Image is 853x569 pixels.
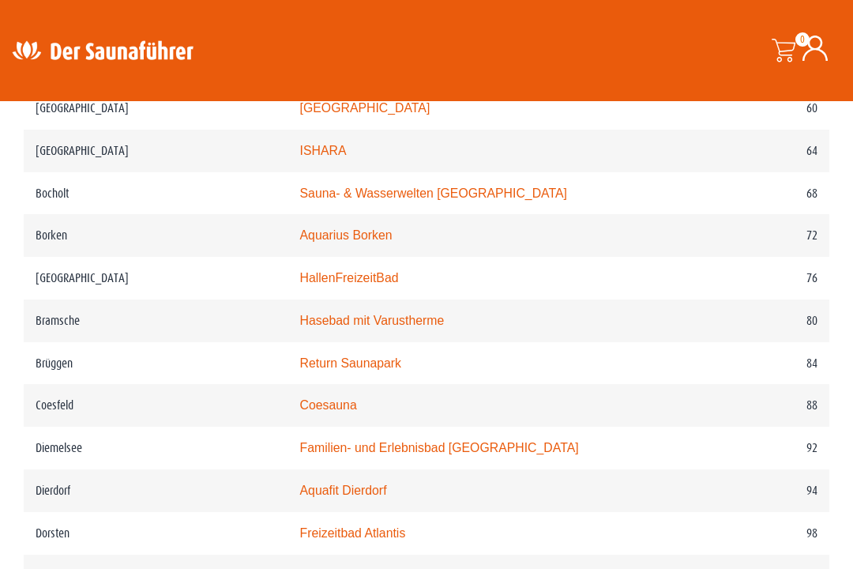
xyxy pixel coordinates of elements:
[300,228,393,242] a: Aquarius Borken
[24,300,288,342] td: Bramsche
[300,144,347,157] a: ISHARA
[300,101,430,115] a: [GEOGRAPHIC_DATA]
[300,441,579,454] a: Familien- und Erlebnisbad [GEOGRAPHIC_DATA]
[300,398,357,412] a: Coesauna
[685,469,829,512] td: 94
[685,427,829,469] td: 92
[300,314,445,327] a: Hasebad mit Varustherme
[685,130,829,172] td: 64
[685,512,829,555] td: 98
[300,356,401,370] a: Return Saunapark
[24,257,288,300] td: [GEOGRAPHIC_DATA]
[795,32,810,47] span: 0
[685,342,829,385] td: 84
[685,384,829,427] td: 88
[300,484,387,497] a: Aquafit Dierdorf
[24,130,288,172] td: [GEOGRAPHIC_DATA]
[24,214,288,257] td: Borken
[24,469,288,512] td: Dierdorf
[685,214,829,257] td: 72
[24,87,288,130] td: [GEOGRAPHIC_DATA]
[300,187,567,200] a: Sauna- & Wasserwelten [GEOGRAPHIC_DATA]
[685,172,829,215] td: 68
[24,384,288,427] td: Coesfeld
[24,342,288,385] td: Brüggen
[685,87,829,130] td: 60
[24,512,288,555] td: Dorsten
[685,300,829,342] td: 80
[24,172,288,215] td: Bocholt
[24,427,288,469] td: Diemelsee
[300,526,406,540] a: Freizeitbad Atlantis
[300,271,399,284] a: HallenFreizeitBad
[685,257,829,300] td: 76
